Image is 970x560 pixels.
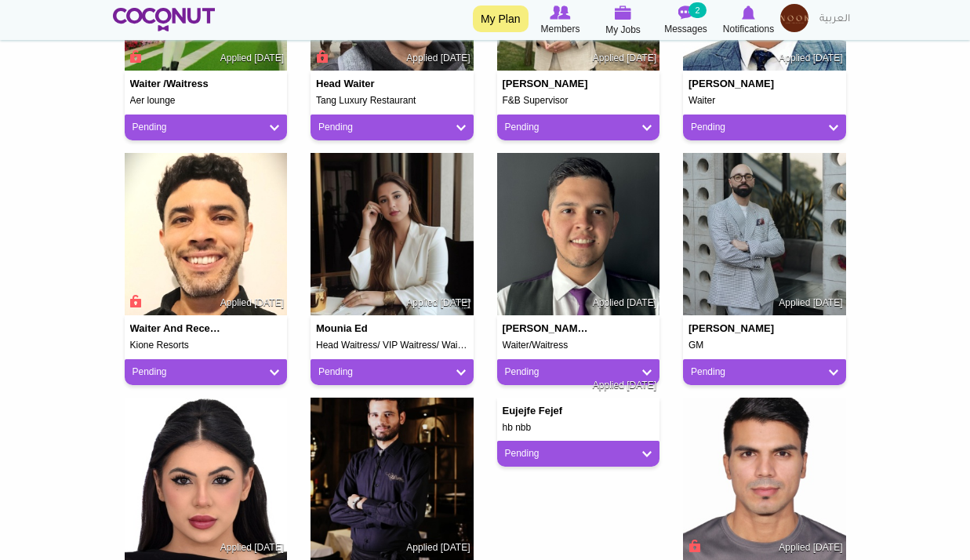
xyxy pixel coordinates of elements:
h5: Tang Luxury Restaurant [316,96,468,106]
h5: GM [688,340,841,351]
a: Pending [318,121,466,134]
h5: Waiter [688,96,841,106]
a: Pending [505,365,652,379]
span: Notifications [723,21,774,37]
img: Mounia Ed's picture [311,153,474,316]
a: Pending [133,365,280,379]
a: العربية [812,4,858,35]
h4: Mounia Ed [316,323,407,334]
h4: Waiter and Recepcionist [130,323,221,334]
a: Messages Messages 2 [655,4,718,37]
h4: Waiter /Waitress [130,78,221,89]
h4: [PERSON_NAME] [503,78,594,89]
h4: [PERSON_NAME] [US_STATE] [PERSON_NAME] [503,323,594,334]
a: Pending [318,365,466,379]
a: Pending [691,365,838,379]
h4: Head Waiter [316,78,407,89]
a: My Plan [473,5,529,32]
img: Home [113,8,216,31]
h5: Waiter/Waitress [503,340,655,351]
h5: hb nbb [503,423,655,433]
span: Messages [664,21,707,37]
span: Members [540,21,579,37]
a: Pending [505,447,652,460]
a: Pending [133,121,280,134]
small: 2 [688,2,706,18]
a: My Jobs My Jobs [592,4,655,38]
a: Browse Members Members [529,4,592,37]
a: Pending [505,121,652,134]
h5: F&B Supervisor [503,96,655,106]
img: Hugo Villanueva's picture [125,153,288,316]
h5: Aer lounge [130,96,282,106]
h4: [PERSON_NAME] [688,323,779,334]
img: Messages [678,5,694,20]
h5: Kione Resorts [130,340,282,351]
img: Notifications [742,5,755,20]
a: Notifications Notifications [718,4,780,37]
h5: Head Waitress/ VIP Waitress/ Waitress [316,340,468,351]
span: Connect to Unlock the Profile [128,49,142,64]
span: Connect to Unlock the Profile [128,293,142,309]
img: My Jobs [615,5,632,20]
a: Pending [691,121,838,134]
h4: eujejfe fejef [503,405,594,416]
span: Connect to Unlock the Profile [686,538,700,554]
span: Connect to Unlock the Profile [314,49,328,64]
img: Sargis Brsoyan's picture [683,153,846,316]
h4: [PERSON_NAME] [688,78,779,89]
img: Browse Members [550,5,570,20]
img: Samuel Colorado Muñoz's picture [497,153,660,316]
span: My Jobs [605,22,641,38]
